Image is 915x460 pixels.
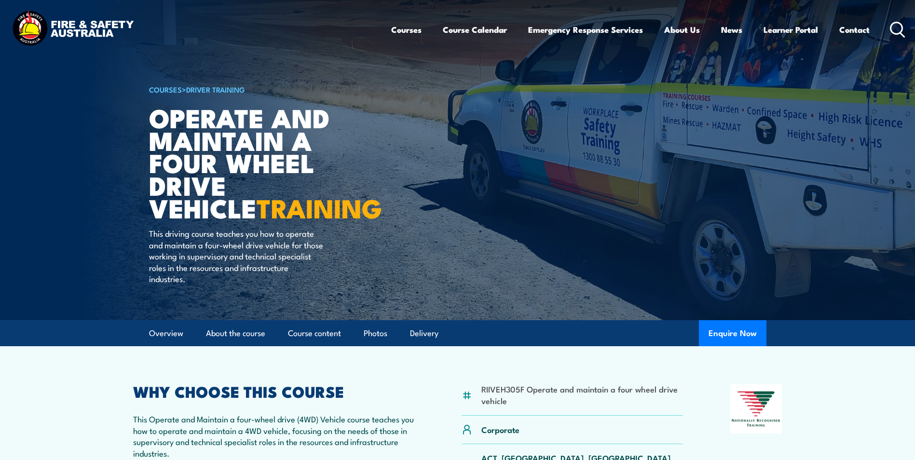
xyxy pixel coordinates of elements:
[133,384,415,398] h2: WHY CHOOSE THIS COURSE
[133,413,415,459] p: This Operate and Maintain a four-wheel drive (4WD) Vehicle course teaches you how to operate and ...
[764,17,818,42] a: Learner Portal
[443,17,507,42] a: Course Calendar
[257,187,382,227] strong: TRAINING
[391,17,422,42] a: Courses
[721,17,742,42] a: News
[730,384,782,433] img: Nationally Recognised Training logo.
[149,83,387,95] h6: >
[149,106,387,219] h1: Operate and Maintain a Four Wheel Drive Vehicle
[481,383,683,406] li: RIIVEH305F Operate and maintain a four wheel drive vehicle
[839,17,870,42] a: Contact
[481,424,519,435] p: Corporate
[410,321,438,346] a: Delivery
[149,228,325,284] p: This driving course teaches you how to operate and maintain a four-wheel drive vehicle for those ...
[288,321,341,346] a: Course content
[699,320,766,346] button: Enquire Now
[186,84,245,95] a: Driver Training
[364,321,387,346] a: Photos
[206,321,265,346] a: About the course
[149,84,182,95] a: COURSES
[664,17,700,42] a: About Us
[149,321,183,346] a: Overview
[528,17,643,42] a: Emergency Response Services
